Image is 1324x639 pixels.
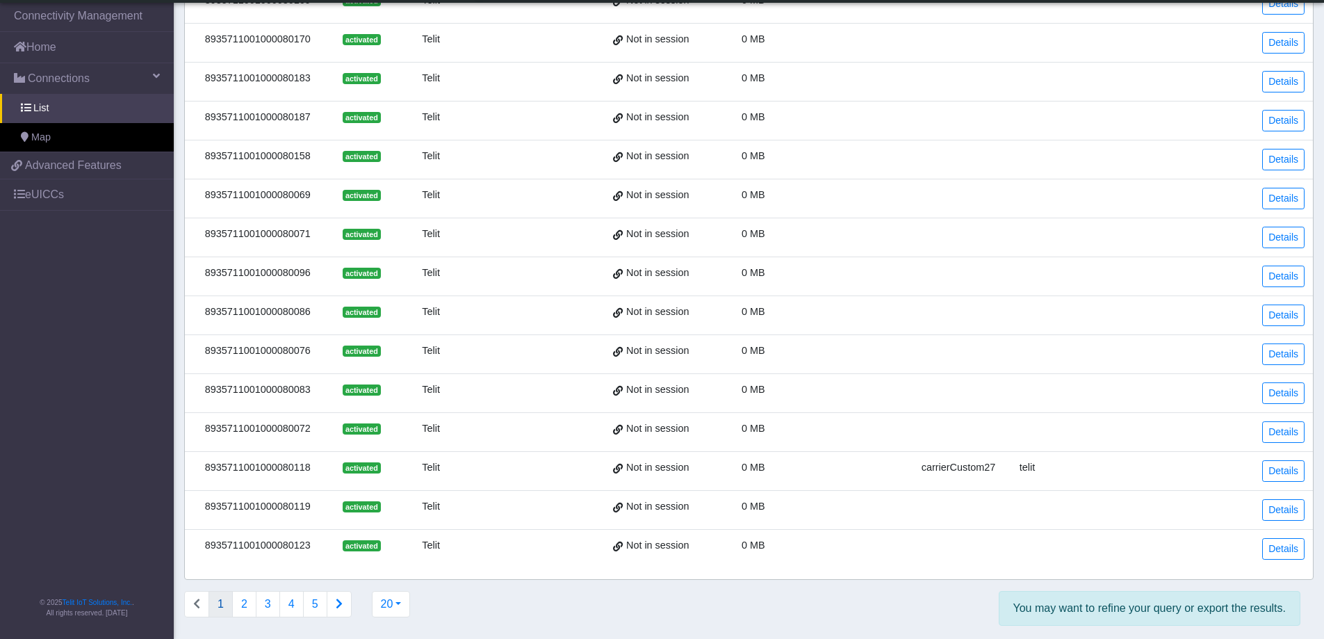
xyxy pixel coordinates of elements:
[193,71,322,86] div: 8935711001000080183
[193,188,322,203] div: 8935711001000080069
[626,499,689,515] span: Not in session
[193,538,322,553] div: 8935711001000080123
[626,110,689,125] span: Not in session
[401,538,461,553] div: Telit
[401,227,461,242] div: Telit
[343,73,381,84] span: activated
[742,150,765,161] span: 0 MB
[193,266,322,281] div: 8935711001000080096
[917,460,999,476] div: carrierCustom27
[33,101,49,116] span: List
[343,501,381,512] span: activated
[256,591,280,617] button: 3
[626,305,689,320] span: Not in session
[742,423,765,434] span: 0 MB
[343,423,381,435] span: activated
[626,538,689,553] span: Not in session
[1262,421,1305,443] a: Details
[343,229,381,240] span: activated
[209,591,233,617] button: 1
[401,499,461,515] div: Telit
[1262,460,1305,482] a: Details
[1262,32,1305,54] a: Details
[1262,343,1305,365] a: Details
[626,32,689,47] span: Not in session
[742,384,765,395] span: 0 MB
[401,188,461,203] div: Telit
[343,34,381,45] span: activated
[193,343,322,359] div: 8935711001000080076
[742,462,765,473] span: 0 MB
[742,540,765,551] span: 0 MB
[626,382,689,398] span: Not in session
[28,70,90,87] span: Connections
[193,305,322,320] div: 8935711001000080086
[232,591,256,617] button: 2
[626,421,689,437] span: Not in session
[401,382,461,398] div: Telit
[401,305,461,320] div: Telit
[999,591,1301,626] div: You may want to refine your query or export the results.
[401,460,461,476] div: Telit
[193,32,322,47] div: 8935711001000080170
[343,151,381,162] span: activated
[372,591,411,617] button: 20
[742,345,765,356] span: 0 MB
[626,71,689,86] span: Not in session
[742,189,765,200] span: 0 MB
[1262,188,1305,209] a: Details
[626,188,689,203] span: Not in session
[742,306,765,317] span: 0 MB
[1016,460,1038,476] div: telit
[401,110,461,125] div: Telit
[401,71,461,86] div: Telit
[193,460,322,476] div: 8935711001000080118
[626,149,689,164] span: Not in session
[343,540,381,551] span: activated
[193,382,322,398] div: 8935711001000080083
[742,33,765,45] span: 0 MB
[742,72,765,83] span: 0 MB
[343,385,381,396] span: activated
[193,110,322,125] div: 8935711001000080187
[401,343,461,359] div: Telit
[401,149,461,164] div: Telit
[343,190,381,201] span: activated
[742,111,765,122] span: 0 MB
[1262,499,1305,521] a: Details
[303,591,327,617] button: 5
[742,267,765,278] span: 0 MB
[193,227,322,242] div: 8935711001000080071
[279,591,304,617] button: 4
[1262,266,1305,287] a: Details
[401,266,461,281] div: Telit
[193,499,322,515] div: 8935711001000080119
[626,266,689,281] span: Not in session
[1262,149,1305,170] a: Details
[31,130,51,145] span: Map
[184,591,352,617] nav: Connections list navigation
[343,462,381,474] span: activated
[401,421,461,437] div: Telit
[25,157,122,174] span: Advanced Features
[193,421,322,437] div: 8935711001000080072
[1262,538,1305,560] a: Details
[343,346,381,357] span: activated
[63,599,132,606] a: Telit IoT Solutions, Inc.
[343,268,381,279] span: activated
[742,228,765,239] span: 0 MB
[1262,110,1305,131] a: Details
[1262,71,1305,92] a: Details
[343,307,381,318] span: activated
[193,149,322,164] div: 8935711001000080158
[626,227,689,242] span: Not in session
[1262,382,1305,404] a: Details
[626,460,689,476] span: Not in session
[626,343,689,359] span: Not in session
[1262,305,1305,326] a: Details
[1262,227,1305,248] a: Details
[343,112,381,123] span: activated
[742,501,765,512] span: 0 MB
[401,32,461,47] div: Telit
